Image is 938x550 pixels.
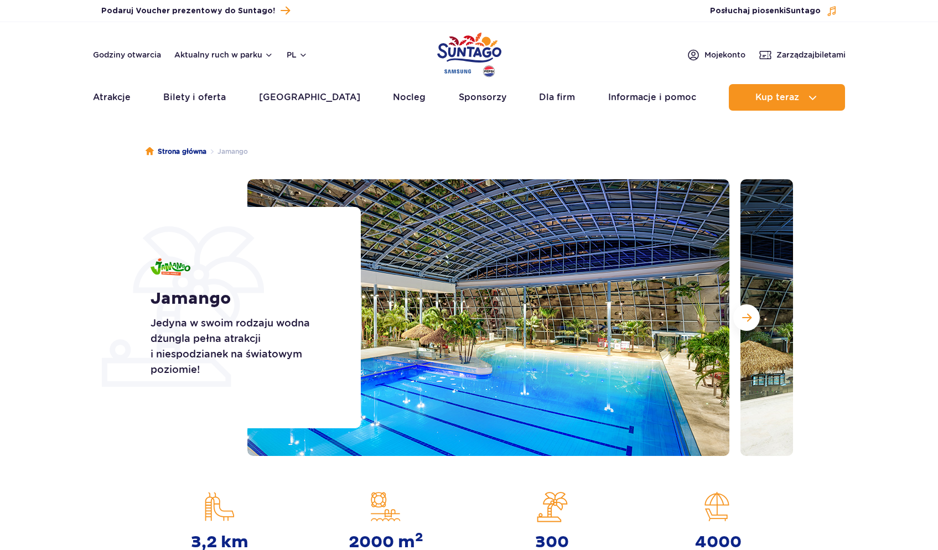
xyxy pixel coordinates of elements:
[93,49,161,60] a: Godziny otwarcia
[146,146,206,157] a: Strona główna
[776,49,846,60] span: Zarządzaj biletami
[459,84,506,111] a: Sponsorzy
[151,258,190,276] img: Jamango
[259,84,360,111] a: [GEOGRAPHIC_DATA]
[163,84,226,111] a: Bilety i oferta
[151,315,336,377] p: Jedyna w swoim rodzaju wodna dżungla pełna atrakcji i niespodzianek na światowym poziomie!
[733,304,760,331] button: Następny slajd
[101,3,290,18] a: Podaruj Voucher prezentowy do Suntago!
[393,84,426,111] a: Nocleg
[206,146,248,157] li: Jamango
[437,28,501,79] a: Park of Poland
[287,49,308,60] button: pl
[759,48,846,61] a: Zarządzajbiletami
[710,6,821,17] span: Posłuchaj piosenki
[415,530,423,545] sup: 2
[151,289,336,309] h1: Jamango
[704,49,745,60] span: Moje konto
[687,48,745,61] a: Mojekonto
[755,92,799,102] span: Kup teraz
[93,84,131,111] a: Atrakcje
[729,84,845,111] button: Kup teraz
[101,6,275,17] span: Podaruj Voucher prezentowy do Suntago!
[174,50,273,59] button: Aktualny ruch w parku
[710,6,837,17] button: Posłuchaj piosenkiSuntago
[786,7,821,15] span: Suntago
[608,84,696,111] a: Informacje i pomoc
[539,84,575,111] a: Dla firm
